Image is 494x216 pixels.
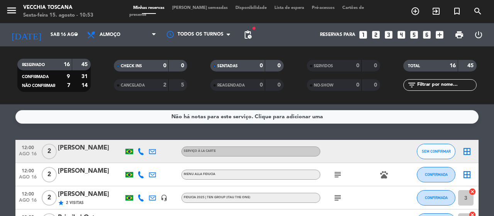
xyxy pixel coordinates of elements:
[462,170,472,179] i: border_all
[243,30,252,39] span: pending_actions
[58,200,64,206] i: star
[42,190,57,206] span: 2
[18,166,37,175] span: 12:00
[425,172,448,177] span: CONFIRMADA
[18,189,37,198] span: 12:00
[6,5,17,19] button: menu
[129,6,168,10] span: Minhas reservas
[22,75,49,79] span: CONFIRMADA
[217,83,245,87] span: REAGENDADA
[42,144,57,159] span: 2
[121,64,142,68] span: CHECK INS
[374,63,379,68] strong: 0
[161,194,167,201] i: headset_mic
[333,193,342,202] i: subject
[232,6,271,10] span: Disponibilidade
[58,143,123,153] div: [PERSON_NAME]
[81,74,89,79] strong: 31
[66,200,84,206] span: 2 Visitas
[411,7,420,16] i: add_circle_outline
[18,175,37,184] span: ago 16
[425,196,448,200] span: CONFIRMADA
[467,63,475,68] strong: 45
[379,170,389,179] i: pets
[100,32,120,37] span: Almoço
[308,6,338,10] span: Pré-acessos
[422,149,451,153] span: SEM CONFIRMAR
[277,82,282,88] strong: 0
[6,26,47,43] i: [DATE]
[81,62,89,67] strong: 45
[22,84,55,88] span: NÃO CONFIRMAR
[67,74,70,79] strong: 9
[72,30,81,39] i: arrow_drop_down
[184,150,216,153] span: Serviço à la carte
[462,147,472,156] i: border_all
[473,7,482,16] i: search
[358,30,368,40] i: looks_one
[435,30,445,40] i: add_box
[474,30,483,39] i: power_settings_new
[18,143,37,151] span: 12:00
[18,198,37,207] span: ago 16
[356,82,359,88] strong: 0
[417,167,455,182] button: CONFIRMADA
[384,30,394,40] i: looks_3
[18,151,37,160] span: ago 16
[374,82,379,88] strong: 0
[6,5,17,16] i: menu
[455,30,464,39] span: print
[23,4,93,12] div: Vecchia Toscana
[252,26,256,31] span: fiber_manual_record
[67,83,70,88] strong: 7
[431,7,441,16] i: exit_to_app
[333,170,342,179] i: subject
[277,63,282,68] strong: 0
[81,83,89,88] strong: 14
[171,112,323,121] div: Não há notas para este serviço. Clique para adicionar uma
[417,144,455,159] button: SEM CONFIRMAR
[450,63,456,68] strong: 16
[58,189,123,199] div: [PERSON_NAME]
[181,82,186,88] strong: 5
[184,173,215,176] span: Menu alla Fiducia
[121,83,145,87] span: CANCELADA
[163,63,166,68] strong: 0
[314,83,333,87] span: NO-SHOW
[168,6,232,10] span: [PERSON_NAME] semeadas
[163,82,166,88] strong: 2
[417,190,455,206] button: CONFIRMADA
[371,30,381,40] i: looks_two
[469,23,488,46] div: LOG OUT
[217,64,238,68] span: SENTADAS
[469,188,476,196] i: cancel
[260,82,263,88] strong: 0
[64,62,70,67] strong: 16
[320,32,355,37] span: Reservas para
[422,30,432,40] i: looks_6
[356,63,359,68] strong: 0
[184,196,250,199] span: Fiducia 2025 | TEN GROUP (ITAU THE ONE)
[42,167,57,182] span: 2
[260,63,263,68] strong: 0
[22,63,45,67] span: RESERVADO
[452,7,462,16] i: turned_in_not
[314,64,333,68] span: SERVIDOS
[409,30,419,40] i: looks_5
[408,64,420,68] span: TOTAL
[407,80,416,90] i: filter_list
[23,12,93,19] div: Sexta-feira 15. agosto - 10:53
[271,6,308,10] span: Lista de espera
[396,30,406,40] i: looks_4
[181,63,186,68] strong: 0
[416,81,476,89] input: Filtrar por nome...
[58,166,123,176] div: [PERSON_NAME]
